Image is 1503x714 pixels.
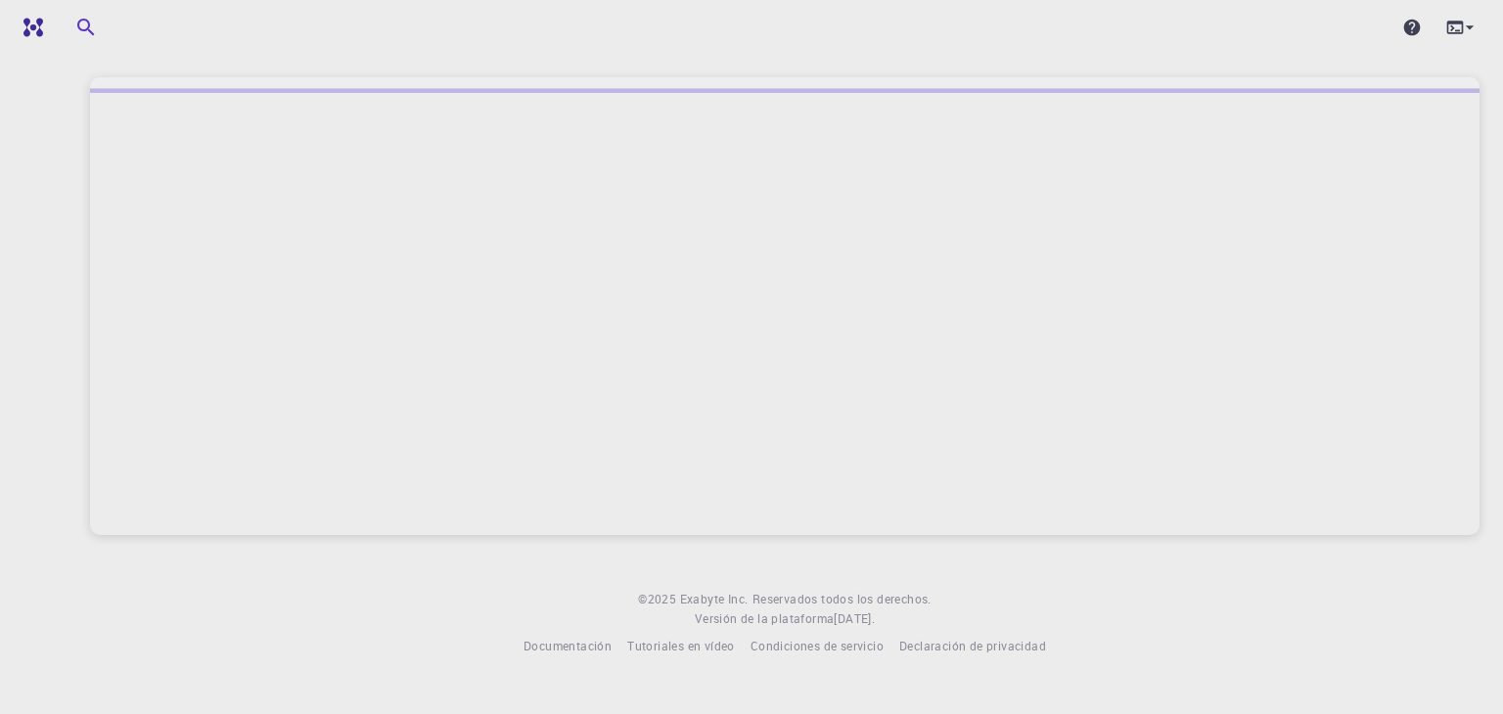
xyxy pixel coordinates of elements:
[751,638,884,653] font: Condiciones de servicio
[834,609,875,629] a: [DATE].
[680,590,749,609] a: Exabyte Inc.
[899,637,1046,656] a: Declaración de privacidad
[752,591,932,606] font: Reservados todos los derechos.
[627,637,735,656] a: Tutoriales en vídeo
[695,610,835,626] font: Versión de la plataforma
[899,638,1046,653] font: Declaración de privacidad
[524,637,612,656] a: Documentación
[648,591,677,606] font: 2025
[627,638,735,653] font: Tutoriales en vídeo
[524,638,612,653] font: Documentación
[751,637,884,656] a: Condiciones de servicio
[638,591,647,606] font: ©
[834,610,871,626] font: [DATE]
[872,610,875,626] font: .
[16,18,43,37] img: logo
[680,591,749,606] font: Exabyte Inc.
